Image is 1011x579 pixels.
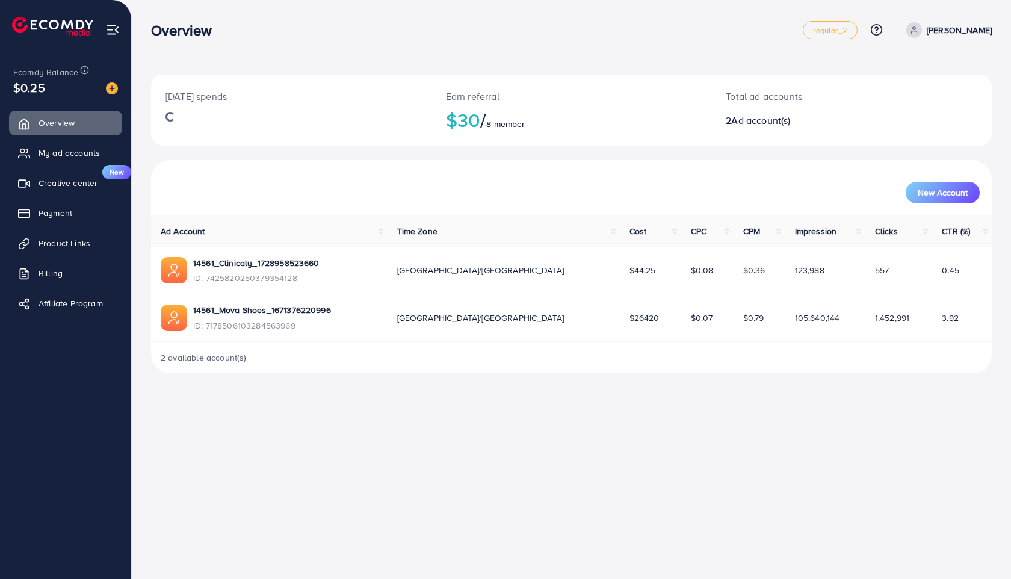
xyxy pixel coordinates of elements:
a: regular_2 [803,21,857,39]
img: logo [12,17,93,36]
span: Ecomdy Balance [13,66,78,78]
span: Cost [629,225,647,237]
span: Ad Account [161,225,205,237]
a: [PERSON_NAME] [901,22,992,38]
p: Earn referral [446,89,697,104]
span: $0.07 [691,312,713,324]
span: $0.36 [743,264,765,276]
span: Creative center [39,177,97,189]
span: 123,988 [795,264,824,276]
p: [DATE] spends [165,89,417,104]
h3: Overview [151,22,221,39]
span: $0.08 [691,264,714,276]
span: My ad accounts [39,147,100,159]
span: $44.25 [629,264,656,276]
span: 557 [875,264,889,276]
span: Ad account(s) [731,114,790,127]
span: 2 available account(s) [161,351,247,364]
a: My ad accounts [9,141,122,165]
span: 8 member [486,118,525,130]
span: Billing [39,267,63,279]
span: Time Zone [397,225,437,237]
h2: $30 [446,108,697,131]
span: CPC [691,225,706,237]
a: Product Links [9,231,122,255]
a: 14561_Clinicaly_1728958523660 [193,257,320,269]
h2: 2 [726,115,907,126]
span: regular_2 [813,26,847,34]
span: 0.45 [942,264,959,276]
img: ic-ads-acc.e4c84228.svg [161,257,187,283]
img: image [106,82,118,94]
span: 1,452,991 [875,312,909,324]
a: Payment [9,201,122,225]
span: ID: 7425820250379354128 [193,272,320,284]
span: [GEOGRAPHIC_DATA]/[GEOGRAPHIC_DATA] [397,312,564,324]
span: $0.25 [13,79,45,96]
span: New [102,165,131,179]
span: Impression [795,225,837,237]
span: CPM [743,225,760,237]
a: Affiliate Program [9,291,122,315]
span: Affiliate Program [39,297,103,309]
span: New Account [918,188,968,197]
span: CTR (%) [942,225,970,237]
img: ic-ads-acc.e4c84228.svg [161,305,187,331]
a: 14561_Mova Shoes_1671376220996 [193,304,331,316]
span: Payment [39,207,72,219]
span: / [480,106,486,134]
img: menu [106,23,120,37]
span: Product Links [39,237,90,249]
p: [PERSON_NAME] [927,23,992,37]
a: Overview [9,111,122,135]
span: $26420 [629,312,660,324]
button: New Account [906,182,980,203]
span: [GEOGRAPHIC_DATA]/[GEOGRAPHIC_DATA] [397,264,564,276]
p: Total ad accounts [726,89,907,104]
span: Clicks [875,225,898,237]
a: Creative centerNew [9,171,122,195]
span: Overview [39,117,75,129]
span: ID: 7178506103284563969 [193,320,331,332]
span: 3.92 [942,312,959,324]
span: $0.79 [743,312,764,324]
a: Billing [9,261,122,285]
span: 105,640,144 [795,312,840,324]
